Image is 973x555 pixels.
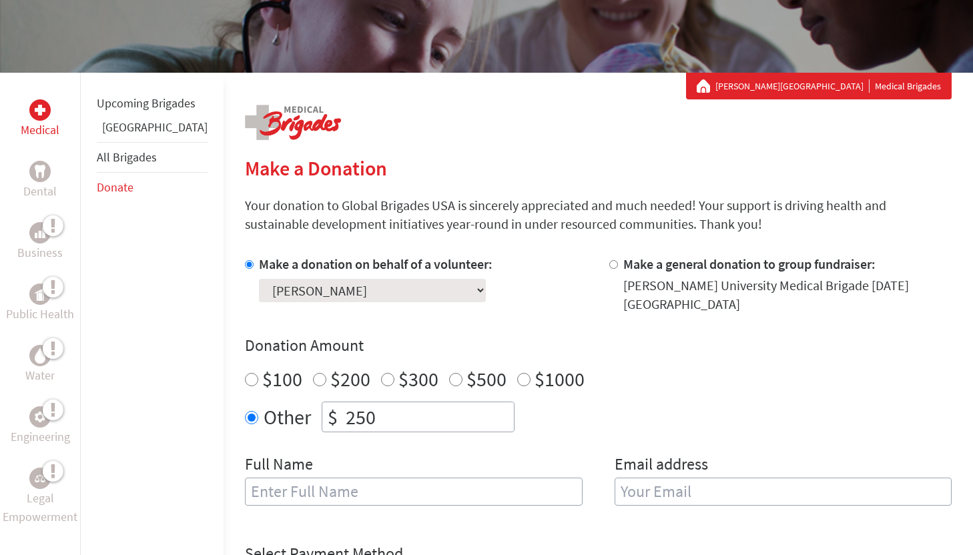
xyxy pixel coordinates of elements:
[623,276,952,314] div: [PERSON_NAME] University Medical Brigade [DATE] [GEOGRAPHIC_DATA]
[35,348,45,363] img: Water
[97,149,157,165] a: All Brigades
[97,95,196,111] a: Upcoming Brigades
[97,173,208,202] li: Donate
[17,243,63,262] p: Business
[6,284,74,324] a: Public HealthPublic Health
[29,222,51,243] div: Business
[97,142,208,173] li: All Brigades
[715,79,870,93] a: [PERSON_NAME][GEOGRAPHIC_DATA]
[21,99,59,139] a: MedicalMedical
[466,366,507,392] label: $500
[11,406,70,446] a: EngineeringEngineering
[623,255,876,272] label: Make a general donation to group fundraiser:
[35,105,45,115] img: Medical
[29,468,51,489] div: Legal Empowerment
[97,179,133,195] a: Donate
[264,402,311,432] label: Other
[97,118,208,142] li: Panama
[322,402,343,432] div: $
[6,305,74,324] p: Public Health
[23,161,57,201] a: DentalDental
[245,156,952,180] h2: Make a Donation
[3,468,77,526] a: Legal EmpowermentLegal Empowerment
[29,406,51,428] div: Engineering
[259,255,493,272] label: Make a donation on behalf of a volunteer:
[245,335,952,356] h4: Donation Amount
[697,79,941,93] div: Medical Brigades
[102,119,208,135] a: [GEOGRAPHIC_DATA]
[17,222,63,262] a: BusinessBusiness
[615,454,708,478] label: Email address
[343,402,514,432] input: Enter Amount
[330,366,370,392] label: $200
[29,284,51,305] div: Public Health
[25,366,55,385] p: Water
[35,288,45,301] img: Public Health
[535,366,585,392] label: $1000
[97,89,208,118] li: Upcoming Brigades
[25,345,55,385] a: WaterWater
[35,412,45,422] img: Engineering
[245,478,583,506] input: Enter Full Name
[29,161,51,182] div: Dental
[245,454,313,478] label: Full Name
[35,227,45,238] img: Business
[3,489,77,526] p: Legal Empowerment
[23,182,57,201] p: Dental
[245,105,341,140] img: logo-medical.png
[398,366,438,392] label: $300
[29,345,51,366] div: Water
[615,478,952,506] input: Your Email
[262,366,302,392] label: $100
[35,165,45,177] img: Dental
[245,196,952,233] p: Your donation to Global Brigades USA is sincerely appreciated and much needed! Your support is dr...
[29,99,51,121] div: Medical
[11,428,70,446] p: Engineering
[35,474,45,482] img: Legal Empowerment
[21,121,59,139] p: Medical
